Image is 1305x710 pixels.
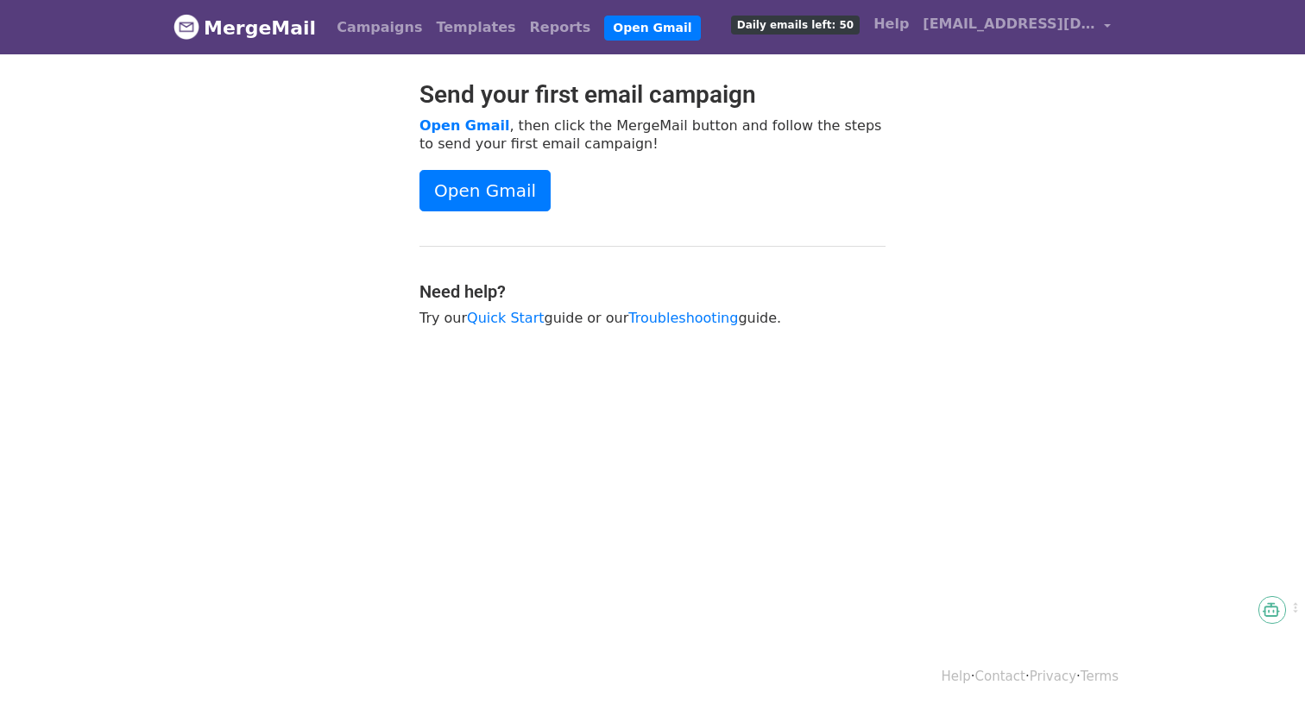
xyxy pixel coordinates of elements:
[419,117,509,134] a: Open Gmail
[419,80,886,110] h2: Send your first email campaign
[867,7,916,41] a: Help
[604,16,700,41] a: Open Gmail
[1030,669,1076,684] a: Privacy
[467,310,544,326] a: Quick Start
[731,16,860,35] span: Daily emails left: 50
[429,10,522,45] a: Templates
[419,170,551,211] a: Open Gmail
[628,310,738,326] a: Troubleshooting
[330,10,429,45] a: Campaigns
[419,309,886,327] p: Try our guide or our guide.
[916,7,1118,47] a: [EMAIL_ADDRESS][DOMAIN_NAME]
[724,7,867,41] a: Daily emails left: 50
[975,669,1025,684] a: Contact
[173,9,316,46] a: MergeMail
[923,14,1095,35] span: [EMAIL_ADDRESS][DOMAIN_NAME]
[419,281,886,302] h4: Need help?
[419,116,886,153] p: , then click the MergeMail button and follow the steps to send your first email campaign!
[942,669,971,684] a: Help
[173,14,199,40] img: MergeMail logo
[523,10,598,45] a: Reports
[1081,669,1119,684] a: Terms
